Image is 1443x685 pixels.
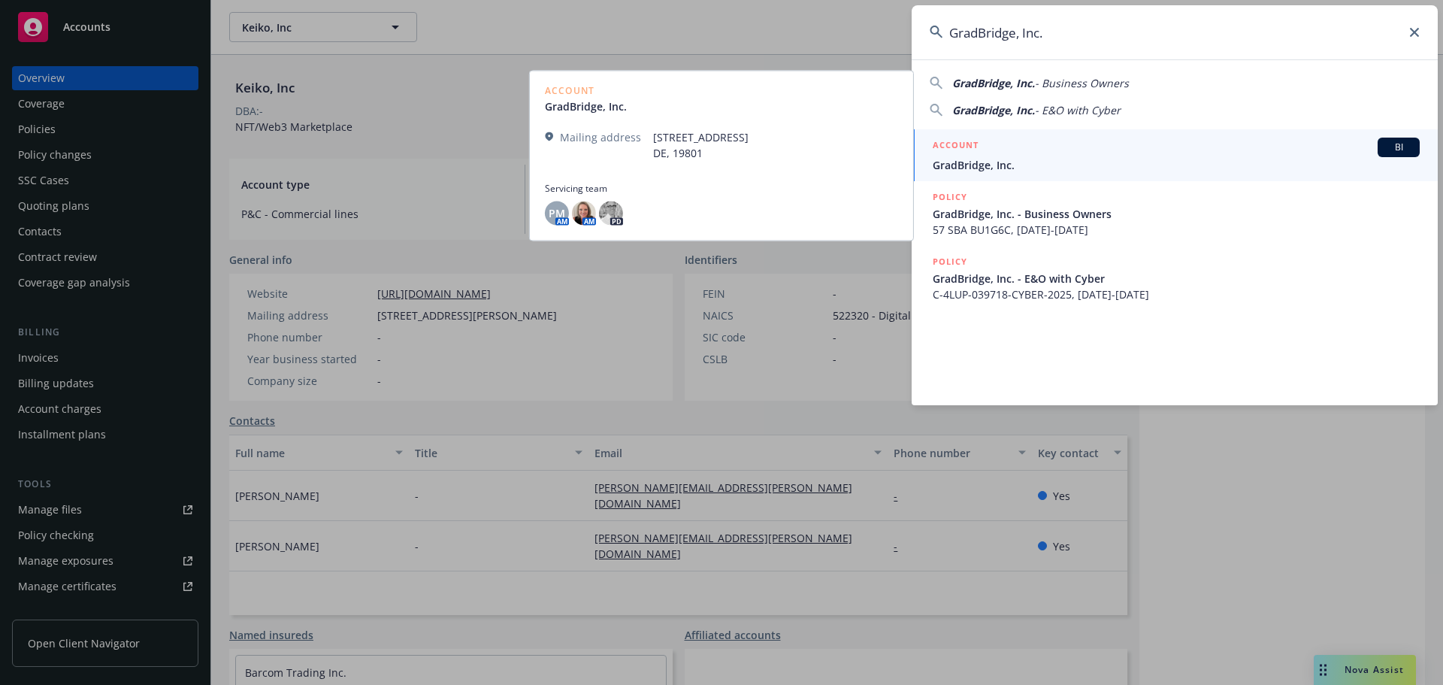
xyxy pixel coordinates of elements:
h5: POLICY [933,254,967,269]
input: Search... [912,5,1438,59]
span: GradBridge, Inc. - Business Owners [933,206,1420,222]
span: GradBridge, Inc. [933,157,1420,173]
h5: ACCOUNT [933,138,979,156]
span: BI [1384,141,1414,154]
a: POLICYGradBridge, Inc. - E&O with CyberC-4LUP-039718-CYBER-2025, [DATE]-[DATE] [912,246,1438,311]
span: - Business Owners [1035,76,1129,90]
span: C-4LUP-039718-CYBER-2025, [DATE]-[DATE] [933,286,1420,302]
span: 57 SBA BU1G6C, [DATE]-[DATE] [933,222,1420,238]
span: GradBridge, Inc. - E&O with Cyber [933,271,1420,286]
span: GradBridge, Inc. [952,103,1035,117]
h5: POLICY [933,189,967,205]
span: - E&O with Cyber [1035,103,1121,117]
span: GradBridge, Inc. [952,76,1035,90]
a: ACCOUNTBIGradBridge, Inc. [912,129,1438,181]
a: POLICYGradBridge, Inc. - Business Owners57 SBA BU1G6C, [DATE]-[DATE] [912,181,1438,246]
